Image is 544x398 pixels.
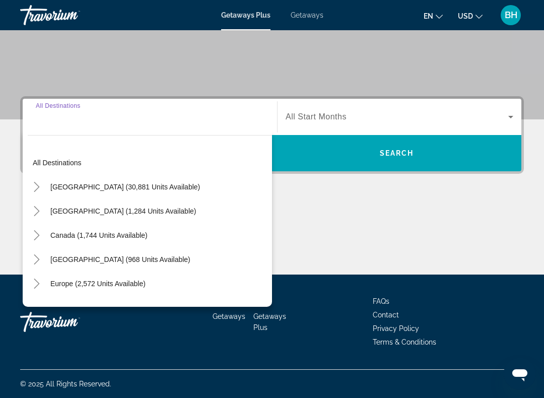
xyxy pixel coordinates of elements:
span: All destinations [33,159,82,167]
a: Travorium [20,307,121,337]
a: Getaways [291,11,323,19]
a: Privacy Policy [373,324,419,333]
a: Travorium [20,2,121,28]
button: Toggle Australia (214 units available) [28,299,45,317]
button: Toggle Europe (2,572 units available) [28,275,45,293]
span: [GEOGRAPHIC_DATA] (30,881 units available) [50,183,200,191]
span: Search [380,149,414,157]
span: [GEOGRAPHIC_DATA] (1,284 units available) [50,207,196,215]
span: © 2025 All Rights Reserved. [20,380,111,388]
a: Terms & Conditions [373,338,436,346]
a: Getaways Plus [253,312,286,331]
button: Toggle United States (30,881 units available) [28,178,45,196]
button: [GEOGRAPHIC_DATA] (214 units available) [45,299,195,317]
a: Contact [373,311,399,319]
span: BH [505,10,517,20]
span: [GEOGRAPHIC_DATA] (968 units available) [50,255,190,263]
a: Getaways Plus [221,11,270,19]
span: All Start Months [286,112,347,121]
button: Toggle Caribbean & Atlantic Islands (968 units available) [28,251,45,269]
button: Europe (2,572 units available) [45,275,151,293]
span: Europe (2,572 units available) [50,280,146,288]
button: All destinations [28,154,272,172]
button: Toggle Canada (1,744 units available) [28,227,45,244]
span: Canada (1,744 units available) [50,231,148,239]
button: [GEOGRAPHIC_DATA] (968 units available) [45,250,195,269]
button: [GEOGRAPHIC_DATA] (30,881 units available) [45,178,205,196]
div: Search widget [23,99,521,171]
button: Toggle Mexico (1,284 units available) [28,203,45,220]
button: User Menu [498,5,524,26]
button: [GEOGRAPHIC_DATA] (1,284 units available) [45,202,201,220]
button: Change currency [458,9,483,23]
a: Getaways [213,312,245,320]
iframe: Button to launch messaging window [504,358,536,390]
span: en [424,12,433,20]
button: Change language [424,9,443,23]
a: FAQs [373,297,389,305]
span: USD [458,12,473,20]
span: All Destinations [36,102,81,109]
button: Canada (1,744 units available) [45,226,153,244]
button: Search [272,135,521,171]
